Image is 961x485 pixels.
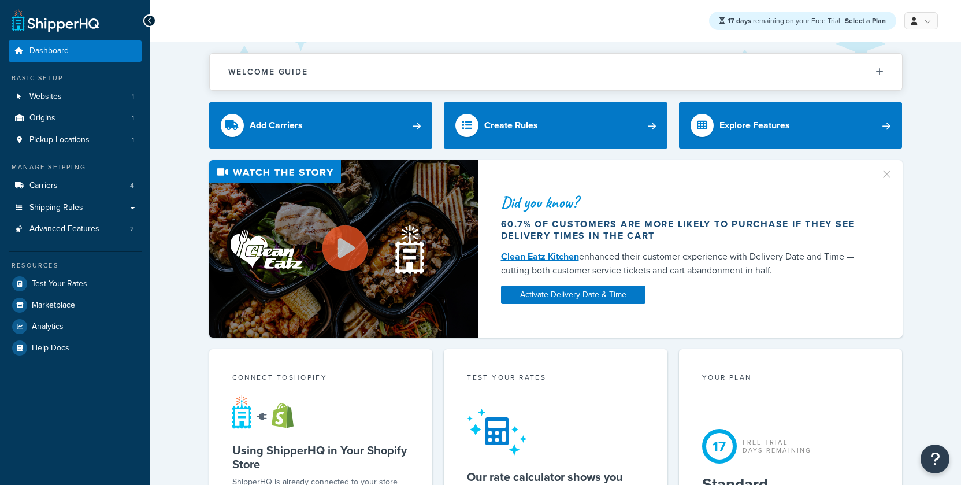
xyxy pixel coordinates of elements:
[9,129,142,151] li: Pickup Locations
[250,117,303,134] div: Add Carriers
[132,135,134,145] span: 1
[228,68,308,76] h2: Welcome Guide
[130,224,134,234] span: 2
[209,160,478,338] img: Video thumbnail
[29,181,58,191] span: Carriers
[501,250,579,263] a: Clean Eatz Kitchen
[444,102,667,149] a: Create Rules
[9,175,142,197] a: Carriers4
[32,279,87,289] span: Test Your Rates
[702,372,880,386] div: Your Plan
[232,443,410,471] h5: Using ShipperHQ in Your Shopify Store
[29,203,83,213] span: Shipping Rules
[29,224,99,234] span: Advanced Features
[845,16,886,26] a: Select a Plan
[501,194,866,210] div: Did you know?
[9,86,142,108] li: Websites
[132,92,134,102] span: 1
[32,301,75,310] span: Marketplace
[501,219,866,242] div: 60.7% of customers are more likely to purchase if they see delivery times in the cart
[9,108,142,129] li: Origins
[728,16,751,26] strong: 17 days
[9,295,142,316] a: Marketplace
[9,316,142,337] a: Analytics
[9,175,142,197] li: Carriers
[9,40,142,62] a: Dashboard
[501,286,645,304] a: Activate Delivery Date & Time
[921,445,949,473] button: Open Resource Center
[232,394,305,429] img: connect-shq-shopify-9b9a8c5a.svg
[232,372,410,386] div: Connect to Shopify
[29,92,62,102] span: Websites
[29,135,90,145] span: Pickup Locations
[130,181,134,191] span: 4
[501,250,866,277] div: enhanced their customer experience with Delivery Date and Time — cutting both customer service ti...
[29,46,69,56] span: Dashboard
[9,108,142,129] a: Origins1
[9,273,142,294] a: Test Your Rates
[132,113,134,123] span: 1
[484,117,538,134] div: Create Rules
[9,162,142,172] div: Manage Shipping
[209,102,433,149] a: Add Carriers
[9,197,142,219] a: Shipping Rules
[9,219,142,240] li: Advanced Features
[9,73,142,83] div: Basic Setup
[9,219,142,240] a: Advanced Features2
[728,16,842,26] span: remaining on your Free Trial
[9,86,142,108] a: Websites1
[702,429,737,464] div: 17
[210,54,902,90] button: Welcome Guide
[32,343,69,353] span: Help Docs
[679,102,903,149] a: Explore Features
[719,117,790,134] div: Explore Features
[32,322,64,332] span: Analytics
[467,372,644,386] div: Test your rates
[743,438,812,454] div: Free Trial Days Remaining
[9,261,142,271] div: Resources
[9,338,142,358] a: Help Docs
[9,129,142,151] a: Pickup Locations1
[29,113,55,123] span: Origins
